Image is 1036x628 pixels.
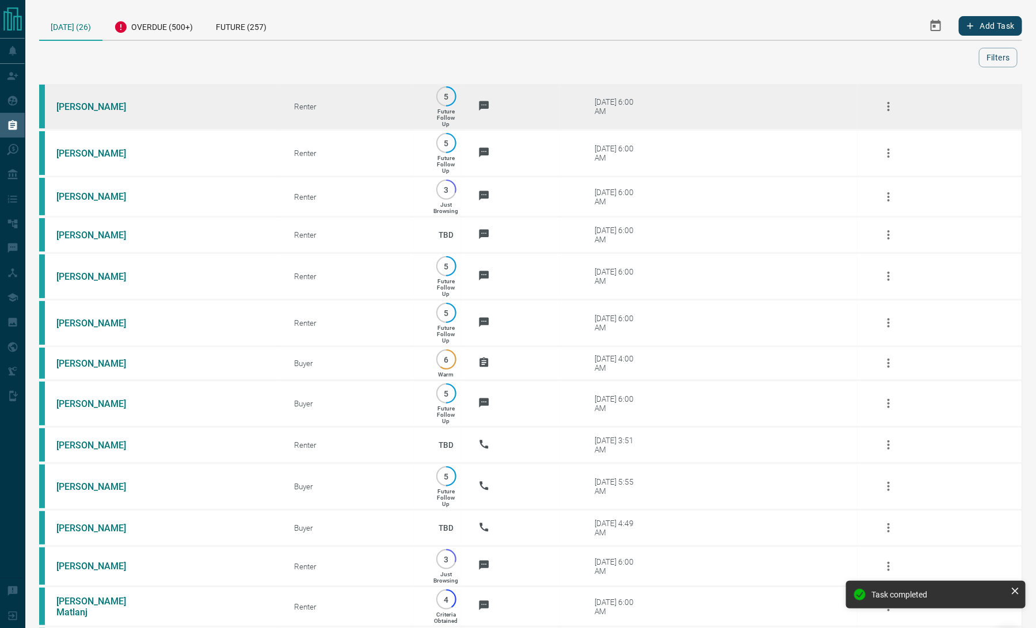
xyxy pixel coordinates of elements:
[595,477,643,496] div: [DATE] 5:55 AM
[442,262,451,271] p: 5
[294,272,414,281] div: Renter
[294,562,414,571] div: Renter
[294,440,414,450] div: Renter
[437,278,455,297] p: Future Follow Up
[39,301,45,345] div: condos.ca
[437,488,455,507] p: Future Follow Up
[294,318,414,328] div: Renter
[431,512,461,543] p: TBD
[439,371,454,378] p: Warm
[39,85,45,128] div: condos.ca
[39,588,45,625] div: condos.ca
[595,436,643,454] div: [DATE] 3:51 AM
[56,148,143,159] a: [PERSON_NAME]
[442,472,451,481] p: 5
[294,192,414,201] div: Renter
[595,354,643,372] div: [DATE] 4:00 AM
[39,131,45,175] div: condos.ca
[435,611,458,624] p: Criteria Obtained
[979,48,1018,67] button: Filters
[204,12,278,40] div: Future (257)
[294,230,414,239] div: Renter
[294,102,414,111] div: Renter
[39,12,102,41] div: [DATE] (26)
[595,557,643,576] div: [DATE] 6:00 AM
[294,399,414,408] div: Buyer
[39,382,45,425] div: condos.ca
[595,226,643,244] div: [DATE] 6:00 AM
[294,149,414,158] div: Renter
[595,519,643,537] div: [DATE] 4:49 AM
[56,230,143,241] a: [PERSON_NAME]
[39,254,45,298] div: condos.ca
[437,155,455,174] p: Future Follow Up
[56,481,143,492] a: [PERSON_NAME]
[442,595,451,604] p: 4
[437,108,455,127] p: Future Follow Up
[56,358,143,369] a: [PERSON_NAME]
[595,144,643,162] div: [DATE] 6:00 AM
[56,271,143,282] a: [PERSON_NAME]
[56,191,143,202] a: [PERSON_NAME]
[39,511,45,545] div: condos.ca
[595,597,643,616] div: [DATE] 6:00 AM
[434,571,459,584] p: Just Browsing
[56,398,143,409] a: [PERSON_NAME]
[294,523,414,532] div: Buyer
[431,429,461,460] p: TBD
[871,590,1006,599] div: Task completed
[442,92,451,101] p: 5
[39,547,45,585] div: condos.ca
[294,602,414,611] div: Renter
[442,355,451,364] p: 6
[442,309,451,317] p: 5
[56,523,143,534] a: [PERSON_NAME]
[437,325,455,344] p: Future Follow Up
[39,465,45,508] div: condos.ca
[56,101,143,112] a: [PERSON_NAME]
[922,12,950,40] button: Select Date Range
[442,389,451,398] p: 5
[294,359,414,368] div: Buyer
[442,139,451,147] p: 5
[595,188,643,206] div: [DATE] 6:00 AM
[56,561,143,572] a: [PERSON_NAME]
[595,394,643,413] div: [DATE] 6:00 AM
[595,314,643,332] div: [DATE] 6:00 AM
[39,428,45,462] div: condos.ca
[102,12,204,40] div: Overdue (500+)
[294,482,414,491] div: Buyer
[431,219,461,250] p: TBD
[442,555,451,564] p: 3
[56,440,143,451] a: [PERSON_NAME]
[959,16,1022,36] button: Add Task
[39,178,45,215] div: condos.ca
[595,97,643,116] div: [DATE] 6:00 AM
[39,348,45,379] div: condos.ca
[434,201,459,214] p: Just Browsing
[56,318,143,329] a: [PERSON_NAME]
[437,405,455,424] p: Future Follow Up
[56,596,143,618] a: [PERSON_NAME] Matlanj
[39,218,45,252] div: condos.ca
[442,185,451,194] p: 3
[595,267,643,286] div: [DATE] 6:00 AM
